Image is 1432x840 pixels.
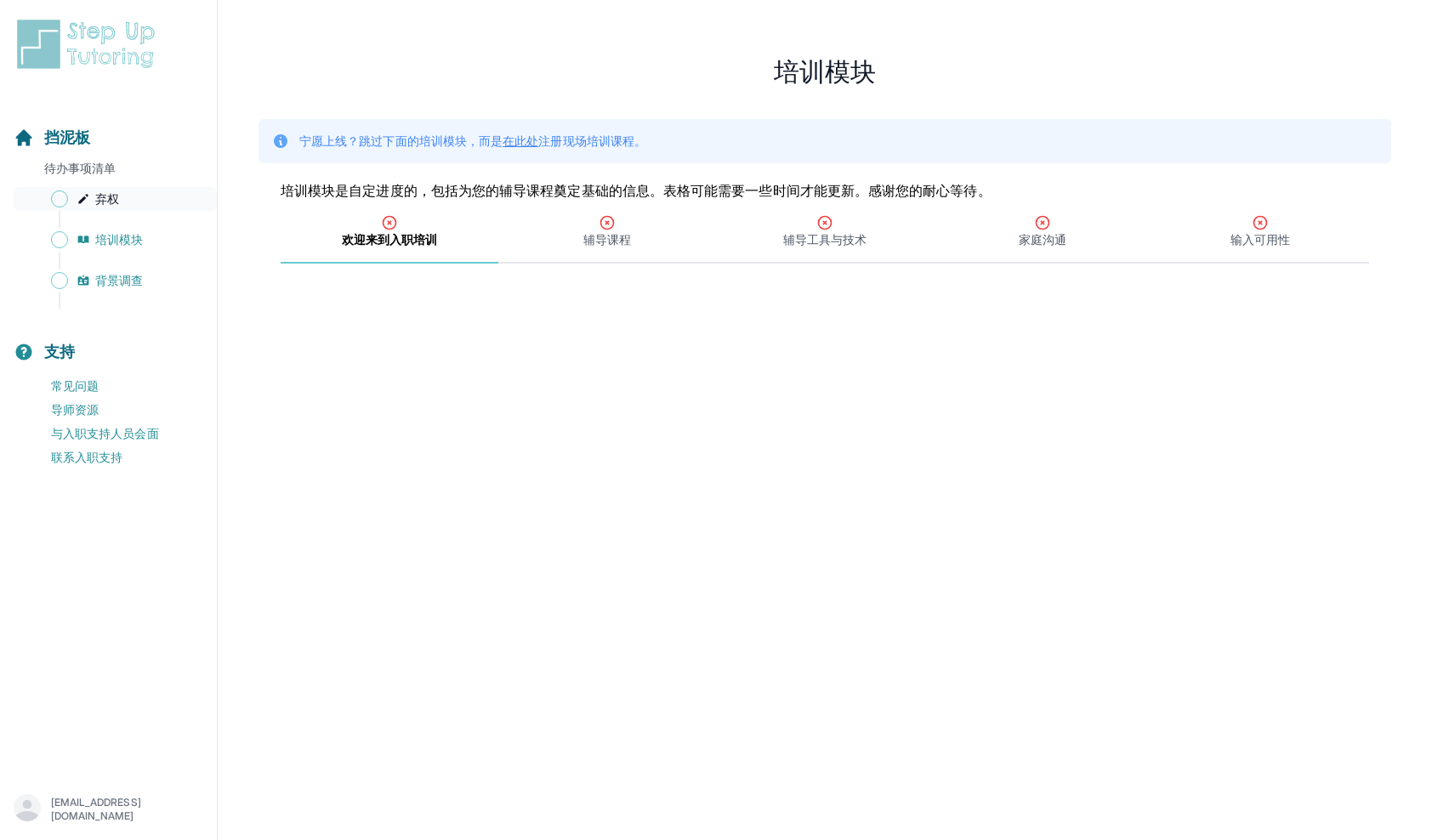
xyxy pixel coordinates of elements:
nav: 制表符 [281,201,1369,264]
a: 与入职支持人员会面 [14,422,217,446]
button: 挡泥板 [7,99,210,156]
span: 挡泥板 [44,126,90,150]
a: 弃权 [14,187,217,211]
p: 待办事项清单 [7,160,210,184]
span: 家庭沟通 [1019,231,1066,248]
img: logo [14,17,165,71]
a: 导师资源 [14,398,217,422]
h1: 培训模块 [259,61,1391,82]
button: 支持 [7,313,210,371]
span: 辅导工具与技术 [783,231,867,248]
span: 欢迎来到入职培训 [342,231,438,248]
span: 输入可用性 [1230,231,1290,248]
span: 支持 [44,340,75,364]
a: 背景调查 [14,269,217,292]
p: 宁愿上线？跳过下面的培训模块，而是 注册现场培训课程。 [299,133,646,150]
span: 辅导课程 [583,231,631,248]
a: 培训模块 [14,228,217,252]
a: 联系入职支持 [14,446,217,469]
button: [EMAIL_ADDRESS][DOMAIN_NAME] [14,794,203,825]
p: 培训模块是自定进度的，包括为您的辅导课程奠定基础的信息。表格可能需要一些时间才能更新。感谢您的耐心等待。 [281,180,1369,201]
a: 在此处 [503,133,538,148]
a: 挡泥板 [14,126,90,150]
span: 培训模块 [95,231,143,248]
span: 弃权 [95,190,119,207]
span: 背景调查 [95,272,143,289]
a: 常见问题 [14,374,217,398]
p: [EMAIL_ADDRESS][DOMAIN_NAME] [51,796,203,823]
